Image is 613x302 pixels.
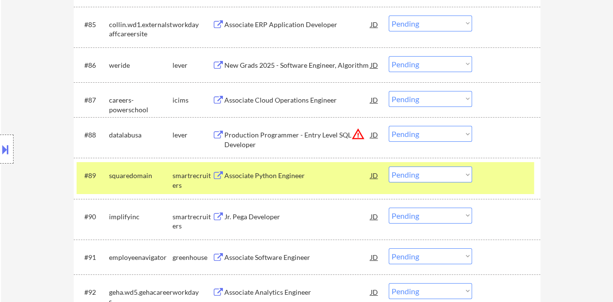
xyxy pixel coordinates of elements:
div: JD [370,15,379,33]
div: #91 [84,253,101,262]
div: JD [370,283,379,301]
div: Associate ERP Application Developer [224,20,371,30]
div: Jr. Pega Developer [224,212,371,222]
div: Associate Software Engineer [224,253,371,262]
div: New Grads 2025 - Software Engineer, Algorithm [224,60,371,70]
div: collin.wd1.externalstaffcareersite [109,20,173,39]
div: Production Programmer - Entry Level SQL Developer [224,130,371,149]
div: employeenavigator [109,253,173,262]
div: lever [173,60,212,70]
div: workday [173,20,212,30]
div: JD [370,248,379,266]
div: smartrecruiters [173,212,212,231]
div: greenhouse [173,253,212,262]
div: JD [370,91,379,108]
div: JD [370,208,379,225]
div: JD [370,126,379,143]
div: Associate Cloud Operations Engineer [224,95,371,105]
div: lever [173,130,212,140]
div: Associate Analytics Engineer [224,287,371,297]
div: workday [173,287,212,297]
div: JD [370,56,379,74]
button: warning_amber [351,127,365,141]
div: JD [370,166,379,184]
div: Associate Python Engineer [224,171,371,181]
div: #85 [84,20,101,30]
div: icims [173,95,212,105]
div: #92 [84,287,101,297]
div: smartrecruiters [173,171,212,190]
